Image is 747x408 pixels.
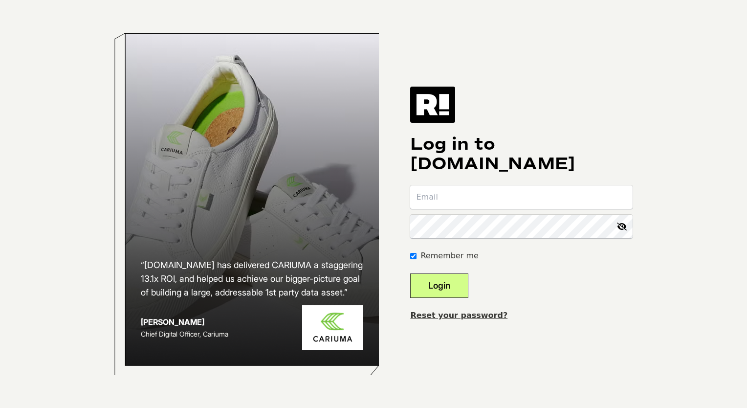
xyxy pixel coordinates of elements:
[141,317,204,327] strong: [PERSON_NAME]
[420,250,478,262] label: Remember me
[410,185,633,209] input: Email
[302,305,363,350] img: Cariuma
[141,330,228,338] span: Chief Digital Officer, Cariuma
[410,135,633,174] h1: Log in to [DOMAIN_NAME]
[141,258,364,299] h2: “[DOMAIN_NAME] has delivered CARIUMA a staggering 13.1x ROI, and helped us achieve our bigger-pic...
[410,273,468,298] button: Login
[410,87,455,123] img: Retention.com
[410,311,507,320] a: Reset your password?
